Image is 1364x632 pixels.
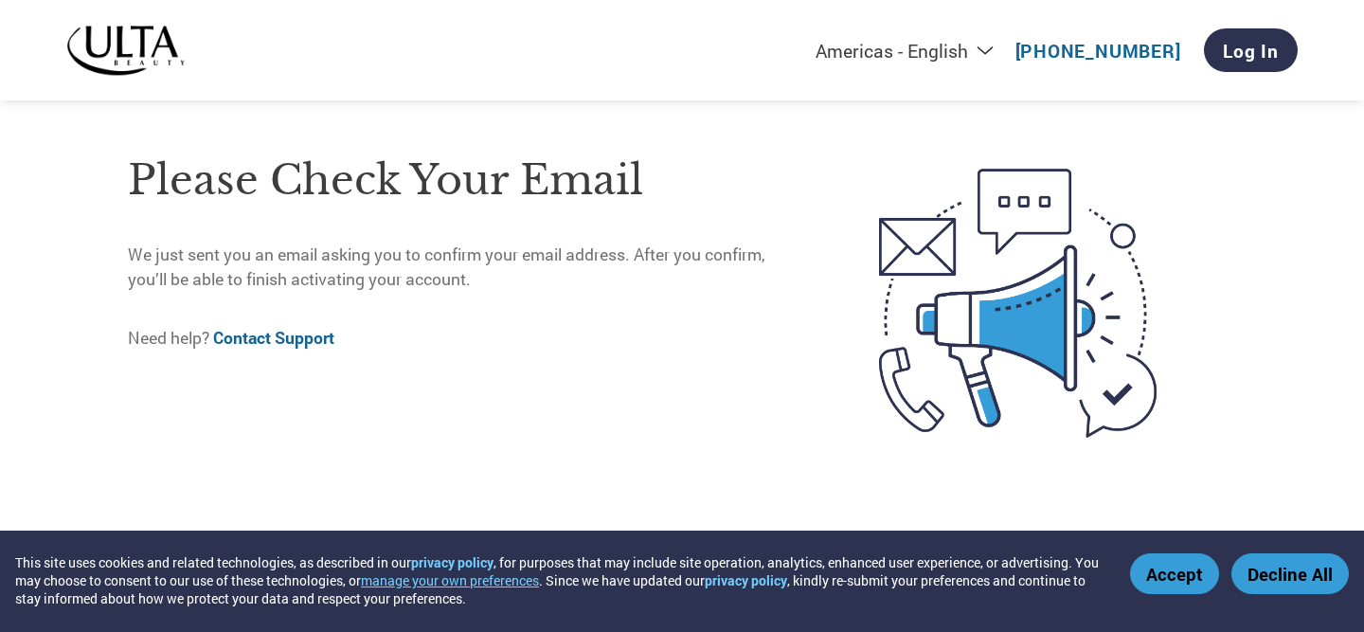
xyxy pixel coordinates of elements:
[128,243,799,293] p: We just sent you an email asking you to confirm your email address. After you confirm, you’ll be ...
[799,135,1236,472] img: open-email
[361,571,539,589] button: manage your own preferences
[1231,553,1349,594] button: Decline All
[128,326,799,351] p: Need help?
[1015,39,1181,63] a: [PHONE_NUMBER]
[213,327,334,349] a: Contact Support
[1130,553,1219,594] button: Accept
[411,553,494,571] a: privacy policy
[1204,28,1298,72] a: Log In
[15,553,1103,607] div: This site uses cookies and related technologies, as described in our , for purposes that may incl...
[128,150,799,211] h1: Please check your email
[66,25,185,77] img: ULTA
[705,571,787,589] a: privacy policy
